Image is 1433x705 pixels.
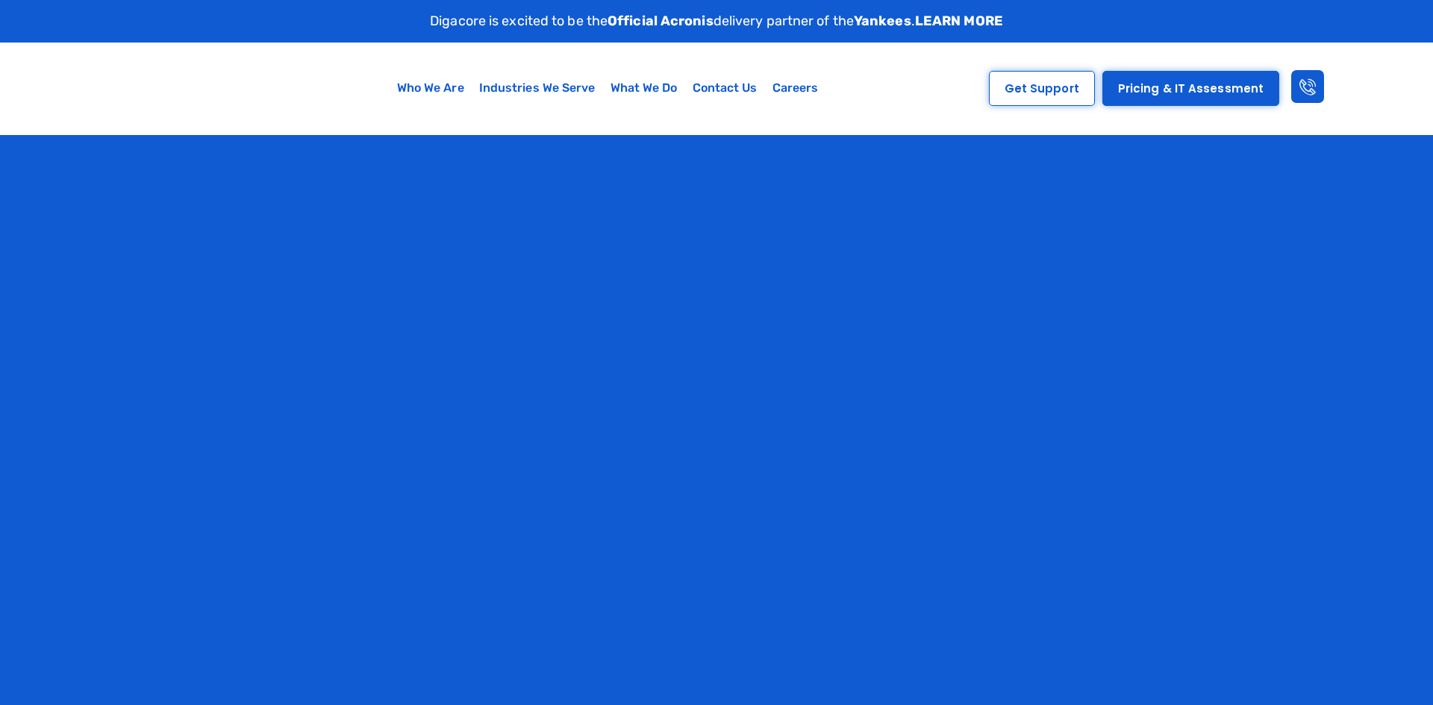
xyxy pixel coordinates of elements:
a: Get Support [989,71,1095,106]
span: Get Support [1005,83,1079,94]
p: Digacore is excited to be the delivery partner of the . [430,11,1003,31]
img: Digacore logo 1 [29,50,210,127]
a: Who We Are [390,71,472,105]
a: Careers [765,71,826,105]
nav: Menu [281,71,933,105]
a: What We Do [603,71,685,105]
a: Contact Us [685,71,765,105]
span: Pricing & IT Assessment [1118,83,1264,94]
a: Industries We Serve [472,71,603,105]
a: LEARN MORE [915,13,1003,29]
strong: Yankees [854,13,911,29]
a: Pricing & IT Assessment [1102,71,1279,106]
strong: Official Acronis [608,13,714,29]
